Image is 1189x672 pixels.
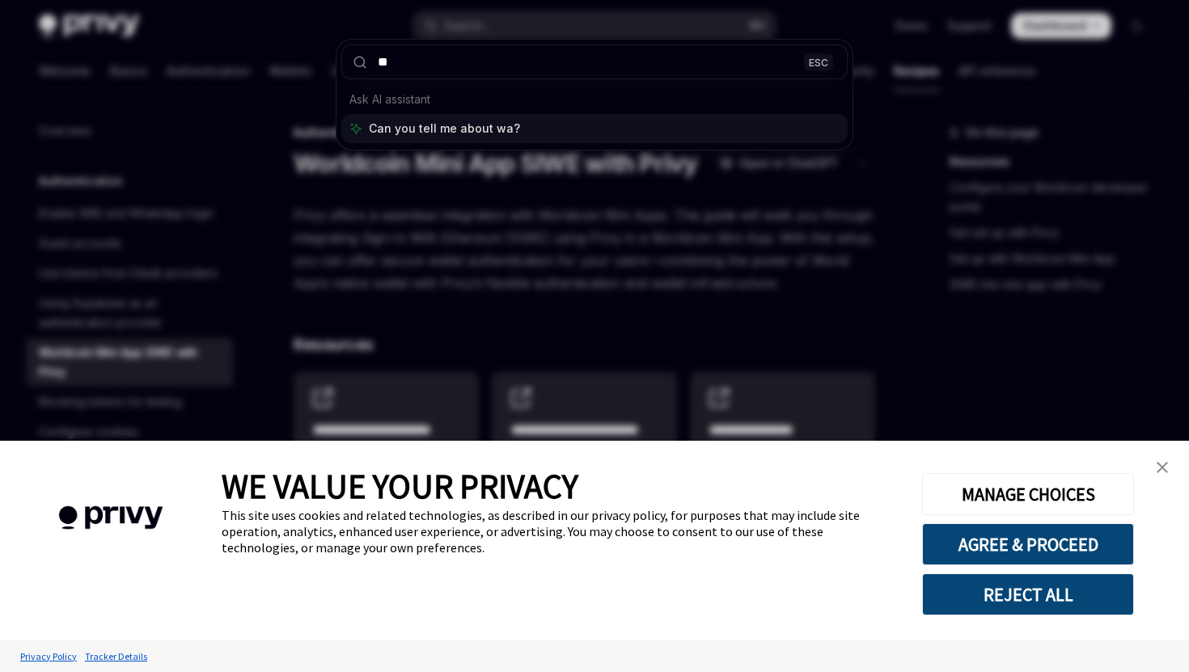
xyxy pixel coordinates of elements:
span: WE VALUE YOUR PRIVACY [222,465,578,507]
a: close banner [1146,451,1178,484]
img: company logo [24,483,197,553]
div: This site uses cookies and related technologies, as described in our privacy policy, for purposes... [222,507,898,556]
button: AGREE & PROCEED [922,523,1134,565]
div: Ask AI assistant [341,85,848,114]
button: REJECT ALL [922,573,1134,615]
img: close banner [1157,462,1168,473]
div: ESC [804,53,833,70]
span: Can you tell me about wa? [369,120,520,137]
a: Tracker Details [81,642,151,670]
button: MANAGE CHOICES [922,473,1134,515]
a: Privacy Policy [16,642,81,670]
